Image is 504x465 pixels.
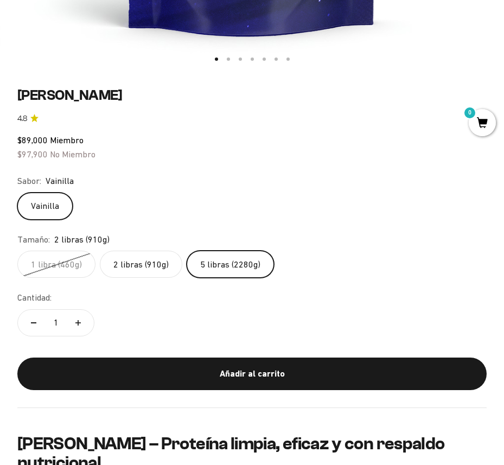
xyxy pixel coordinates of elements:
[62,310,94,336] button: Aumentar cantidad
[46,174,74,188] span: Vainilla
[17,87,487,104] h1: [PERSON_NAME]
[50,149,95,159] span: No Miembro
[50,135,84,145] span: Miembro
[39,367,465,381] div: Añadir al carrito
[17,233,50,247] legend: Tamaño:
[17,358,487,390] button: Añadir al carrito
[17,291,52,305] label: Cantidad:
[17,174,41,188] legend: Sabor:
[54,233,110,247] span: 2 libras (910g)
[17,113,27,125] span: 4.8
[469,118,496,130] a: 0
[17,149,48,159] span: $97,900
[17,113,487,125] a: 4.84.8 de 5.0 estrellas
[18,310,49,336] button: Reducir cantidad
[463,106,476,119] mark: 0
[17,135,48,145] span: $89,000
